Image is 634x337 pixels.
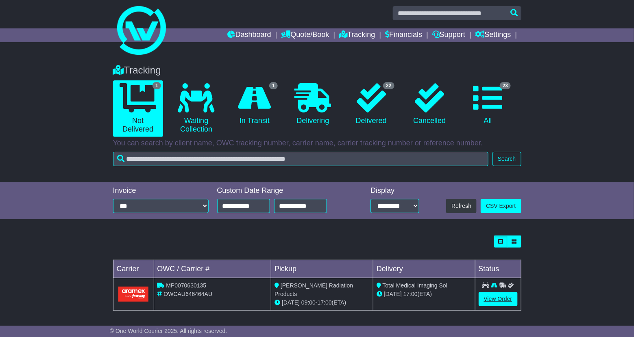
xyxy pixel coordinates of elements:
[339,28,375,42] a: Tracking
[228,28,271,42] a: Dashboard
[301,299,316,306] span: 09:00
[154,260,271,278] td: OWC / Carrier #
[463,80,513,128] a: 23 All
[346,80,396,128] a: 22 Delivered
[383,282,448,289] span: Total Medical Imaging Sol
[118,287,149,302] img: Aramex.png
[271,260,373,278] td: Pickup
[163,291,212,297] span: OWCAU646464AU
[373,260,475,278] td: Delivery
[500,82,511,89] span: 23
[475,260,521,278] td: Status
[229,80,279,128] a: 1 In Transit
[475,28,511,42] a: Settings
[446,199,477,213] button: Refresh
[113,80,163,137] a: 1 Not Delivered
[275,298,370,307] div: - (ETA)
[166,282,206,289] span: MP0070630135
[153,82,161,89] span: 1
[370,186,419,195] div: Display
[318,299,332,306] span: 17:00
[383,82,394,89] span: 22
[479,292,518,306] a: View Order
[282,299,300,306] span: [DATE]
[113,260,154,278] td: Carrier
[110,328,227,334] span: © One World Courier 2025. All rights reserved.
[269,82,278,89] span: 1
[492,152,521,166] button: Search
[385,28,422,42] a: Financials
[384,291,402,297] span: [DATE]
[288,80,338,128] a: Delivering
[275,282,353,297] span: [PERSON_NAME] Radiation Products
[432,28,465,42] a: Support
[405,80,455,128] a: Cancelled
[217,186,348,195] div: Custom Date Range
[377,290,472,298] div: (ETA)
[113,186,209,195] div: Invoice
[281,28,329,42] a: Quote/Book
[109,65,525,76] div: Tracking
[481,199,521,213] a: CSV Export
[403,291,418,297] span: 17:00
[113,139,521,148] p: You can search by client name, OWC tracking number, carrier name, carrier tracking number or refe...
[171,80,221,137] a: Waiting Collection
